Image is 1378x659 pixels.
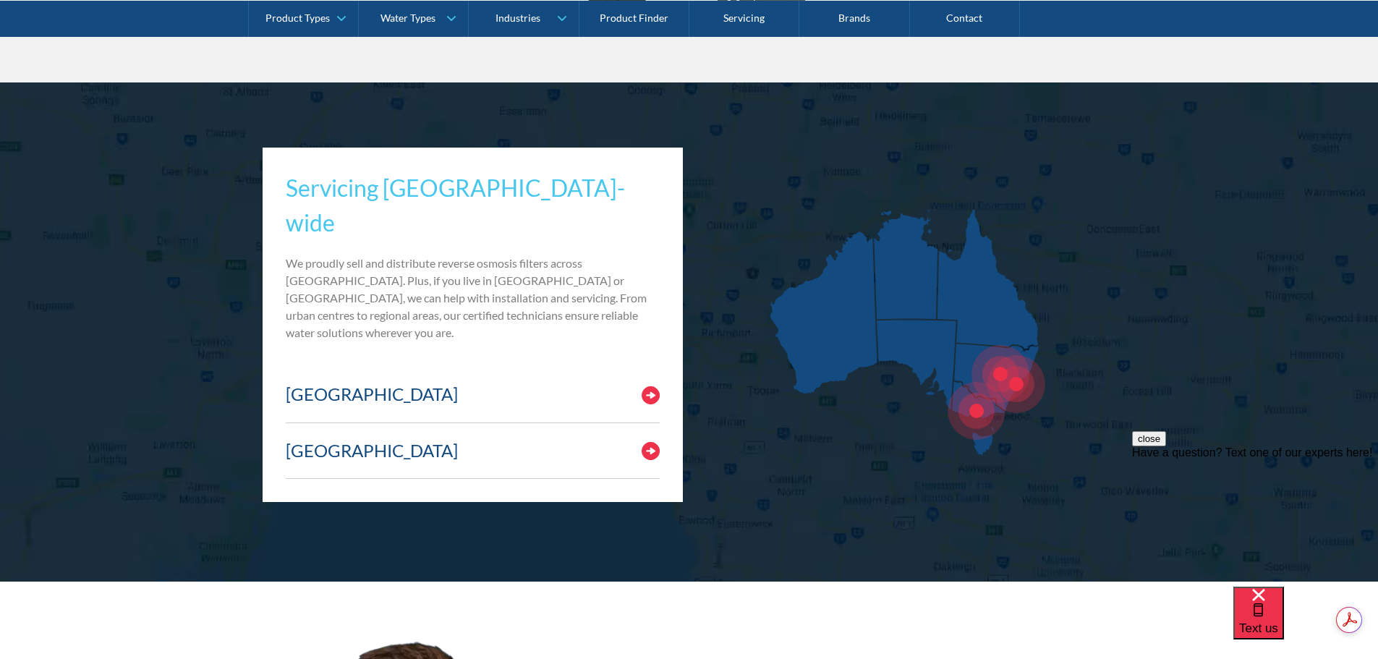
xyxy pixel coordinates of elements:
[1233,587,1378,659] iframe: podium webchat widget bubble
[286,367,660,423] a: [GEOGRAPHIC_DATA]
[286,171,660,240] h2: Servicing [GEOGRAPHIC_DATA]-wide
[286,384,458,405] h3: [GEOGRAPHIC_DATA]
[380,12,435,24] div: Water Types
[286,255,660,341] p: We proudly sell and distribute reverse osmosis filters across [GEOGRAPHIC_DATA]. Plus, if you liv...
[770,209,1040,455] img: Australia
[286,441,458,462] h3: [GEOGRAPHIC_DATA]
[286,423,660,480] a: [GEOGRAPHIC_DATA]
[265,12,330,24] div: Product Types
[496,12,540,24] div: Industries
[1132,431,1378,605] iframe: podium webchat widget prompt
